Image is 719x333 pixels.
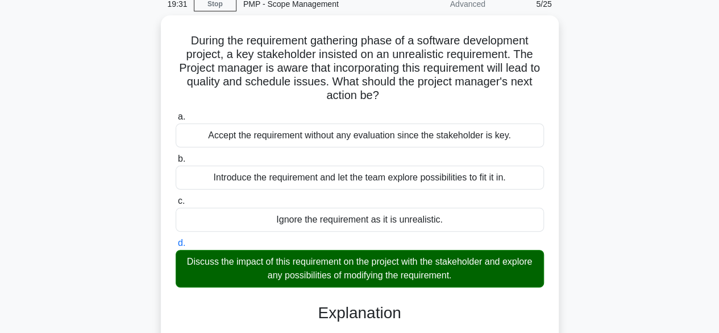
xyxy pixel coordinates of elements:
span: a. [178,112,185,121]
div: Ignore the requirement as it is unrealistic. [176,208,544,232]
span: c. [178,196,185,205]
div: Discuss the impact of this requirement on the project with the stakeholder and explore any possib... [176,250,544,287]
div: Introduce the requirement and let the team explore possibilities to fit it in. [176,166,544,190]
h3: Explanation [182,303,537,323]
div: Accept the requirement without any evaluation since the stakeholder is key. [176,124,544,147]
span: d. [178,238,185,248]
span: b. [178,154,185,163]
h5: During the requirement gathering phase of a software development project, a key stakeholder insis... [174,34,545,103]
